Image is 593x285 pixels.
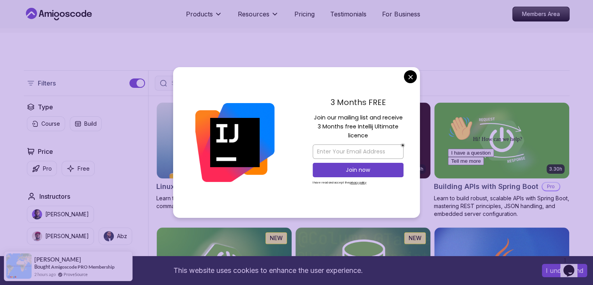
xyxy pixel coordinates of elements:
p: [PERSON_NAME] [45,210,89,218]
p: Build [84,120,97,128]
div: 👋Hi! How can we help?I have a questionTell me more [3,3,143,52]
img: Linux Fundamentals card [157,103,292,178]
button: Pro [27,161,57,176]
p: Learn to build robust, scalable APIs with Spring Boot, mastering REST principles, JSON handling, ... [434,194,570,218]
h2: Price [38,147,53,156]
button: Tell me more [3,44,39,52]
span: 2 hours ago [34,271,56,278]
span: Hi! How can we help? [3,23,77,29]
button: Build [70,116,102,131]
span: Bought [34,264,50,270]
img: :wave: [3,3,28,28]
p: Products [186,9,213,19]
img: instructor img [32,231,42,241]
img: instructor img [32,209,42,219]
a: Pricing [294,9,315,19]
button: Course [27,116,65,131]
a: Amigoscode PRO Membership [51,264,115,270]
a: ProveSource [64,271,88,278]
h2: Linux Fundamentals [156,181,225,192]
a: Linux Fundamentals card6.00hLinux FundamentalsProLearn the fundamentals of Linux and how to use t... [156,102,292,210]
p: NEW [409,234,421,242]
iframe: chat widget [445,113,585,250]
p: [PERSON_NAME] [45,232,89,240]
a: Building APIs with Spring Boot card3.30hBuilding APIs with Spring BootProLearn to build robust, s... [434,102,570,218]
button: instructor img[PERSON_NAME] [27,228,94,245]
input: Search Java, React, Spring boot ... [170,79,337,87]
div: This website uses cookies to enhance the user experience. [6,262,530,279]
img: Building APIs with Spring Boot card [434,103,569,178]
h2: Building APIs with Spring Boot [434,181,538,192]
p: Abz [117,232,127,240]
button: instructor img[PERSON_NAME] [27,206,94,223]
span: [PERSON_NAME] [34,256,81,263]
p: Members Area [513,7,569,21]
button: Resources [238,9,279,25]
button: Free [62,161,95,176]
button: instructor imgAbz [99,228,132,245]
a: Members Area [512,7,570,21]
img: provesource social proof notification image [6,253,32,279]
p: NEW [270,234,283,242]
a: For Business [382,9,420,19]
a: Testimonials [330,9,366,19]
p: Pro [43,165,52,173]
button: Products [186,9,222,25]
p: Resources [238,9,269,19]
h2: Instructors [39,192,70,201]
button: Accept cookies [542,264,587,277]
iframe: chat widget [560,254,585,277]
img: instructor img [104,231,114,241]
button: I have a question [3,36,49,44]
h2: Type [38,102,53,112]
p: Free [78,165,90,173]
p: Course [41,120,60,128]
p: Learn the fundamentals of Linux and how to use the command line [156,194,292,210]
p: Filters [38,78,56,88]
